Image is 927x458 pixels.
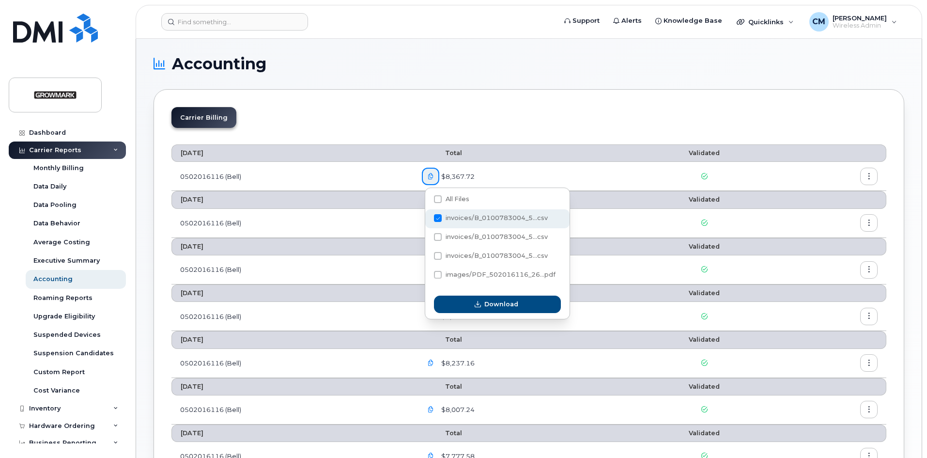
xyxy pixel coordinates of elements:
[630,144,779,162] th: Validated
[172,57,266,71] span: Accounting
[171,378,413,395] th: [DATE]
[434,216,548,223] span: invoices/B_0100783004_502016116_23082025_ACC.csv
[446,195,469,203] span: All Files
[422,429,462,437] span: Total
[446,271,556,278] span: images/PDF_502016116_26...pdf
[422,289,462,297] span: Total
[630,191,779,208] th: Validated
[630,284,779,302] th: Validated
[446,214,548,221] span: invoices/B_0100783004_5...csv
[422,149,462,157] span: Total
[171,331,413,348] th: [DATE]
[446,252,548,259] span: invoices/B_0100783004_5...csv
[630,425,779,442] th: Validated
[171,144,413,162] th: [DATE]
[439,405,475,414] span: $8,007.24
[422,243,462,250] span: Total
[630,378,779,395] th: Validated
[434,235,548,242] span: invoices/B_0100783004_502016116_23082025_MOB.csv
[439,172,475,181] span: $8,367.72
[171,209,413,238] td: 0502016116 (Bell)
[446,233,548,240] span: invoices/B_0100783004_5...csv
[171,395,413,425] td: 0502016116 (Bell)
[171,284,413,302] th: [DATE]
[171,302,413,331] td: 0502016116 (Bell)
[171,349,413,378] td: 0502016116 (Bell)
[422,336,462,343] span: Total
[422,196,462,203] span: Total
[171,191,413,208] th: [DATE]
[171,238,413,255] th: [DATE]
[171,162,413,191] td: 0502016116 (Bell)
[439,359,475,368] span: $8,237.16
[434,273,556,280] span: images/PDF_502016116_262_0000000000.pdf
[484,300,518,309] span: Download
[630,331,779,348] th: Validated
[171,425,413,442] th: [DATE]
[434,254,548,261] span: invoices/B_0100783004_502016116_23082025_DTL.csv
[434,296,561,313] button: Download
[171,255,413,284] td: 0502016116 (Bell)
[630,238,779,255] th: Validated
[422,383,462,390] span: Total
